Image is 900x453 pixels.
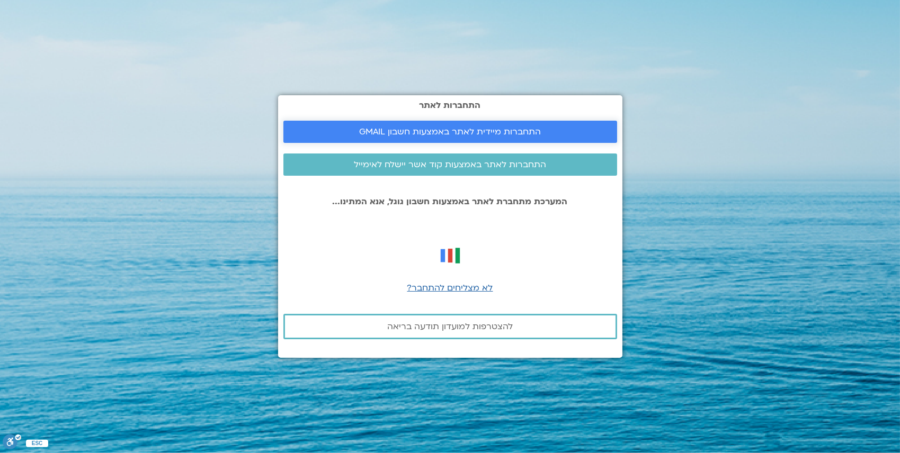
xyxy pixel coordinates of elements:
span: להצטרפות למועדון תודעה בריאה [387,322,513,331]
h2: התחברות לאתר [283,101,617,110]
span: התחברות מיידית לאתר באמצעות חשבון GMAIL [359,127,541,137]
a: להצטרפות למועדון תודעה בריאה [283,314,617,339]
a: התחברות מיידית לאתר באמצעות חשבון GMAIL [283,121,617,143]
span: התחברות לאתר באמצעות קוד אשר יישלח לאימייל [354,160,546,169]
a: לא מצליחים להתחבר? [407,282,493,294]
a: התחברות לאתר באמצעות קוד אשר יישלח לאימייל [283,153,617,176]
p: המערכת מתחברת לאתר באמצעות חשבון גוגל, אנא המתינו... [283,197,617,206]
